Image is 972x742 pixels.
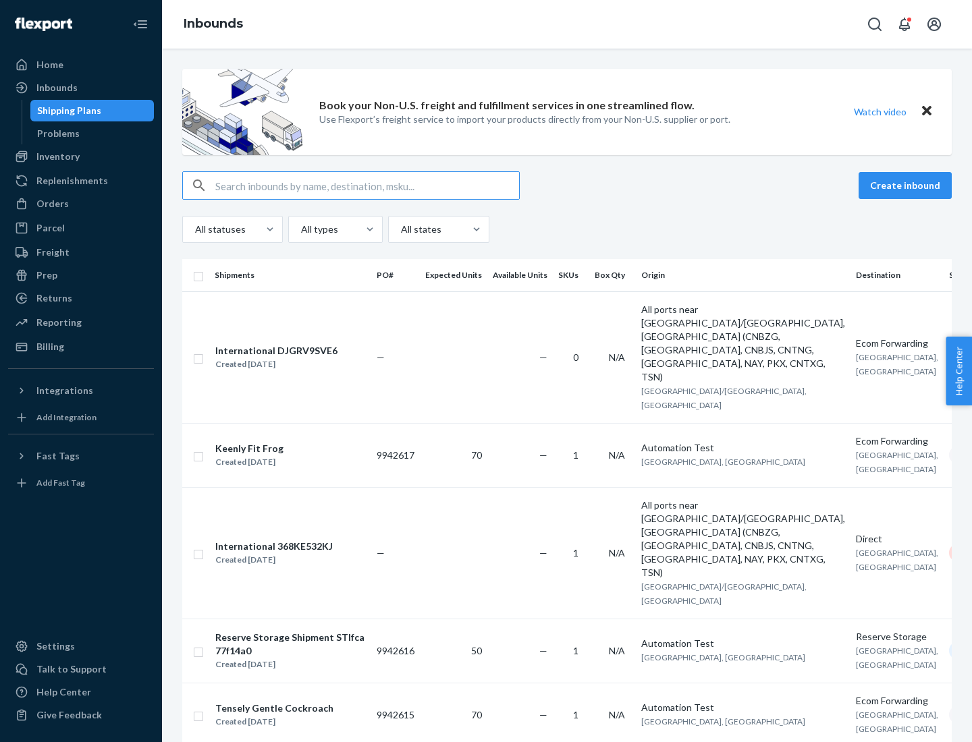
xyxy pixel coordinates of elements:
span: — [539,449,547,461]
div: Add Fast Tag [36,477,85,488]
a: Returns [8,287,154,309]
div: Freight [36,246,70,259]
a: Parcel [8,217,154,239]
div: Settings [36,639,75,653]
input: All statuses [194,223,195,236]
ol: breadcrumbs [173,5,254,44]
span: N/A [609,351,625,363]
div: Returns [36,291,72,305]
div: Automation Test [641,441,845,455]
button: Create inbound [859,172,952,199]
div: Reserve Storage Shipment STIfca77f14a0 [215,631,365,658]
span: 0 [573,351,578,363]
button: Close [918,102,936,121]
span: [GEOGRAPHIC_DATA]/[GEOGRAPHIC_DATA], [GEOGRAPHIC_DATA] [641,581,807,606]
a: Orders [8,193,154,215]
input: All types [300,223,301,236]
div: Automation Test [641,637,845,650]
a: Inventory [8,146,154,167]
a: Reporting [8,312,154,333]
span: N/A [609,645,625,656]
div: All ports near [GEOGRAPHIC_DATA]/[GEOGRAPHIC_DATA], [GEOGRAPHIC_DATA] (CNBZG, [GEOGRAPHIC_DATA], ... [641,498,845,579]
a: Replenishments [8,170,154,192]
span: — [539,709,547,720]
button: Fast Tags [8,445,154,467]
a: Inbounds [184,16,243,31]
div: Created [DATE] [215,715,333,729]
span: [GEOGRAPHIC_DATA], [GEOGRAPHIC_DATA] [856,450,938,474]
a: Add Integration [8,407,154,428]
span: [GEOGRAPHIC_DATA], [GEOGRAPHIC_DATA] [641,457,805,467]
td: 9942616 [371,619,420,683]
span: [GEOGRAPHIC_DATA], [GEOGRAPHIC_DATA] [856,646,938,670]
a: Talk to Support [8,658,154,680]
span: 70 [471,449,482,461]
div: Problems [37,127,80,140]
img: Flexport logo [15,18,72,31]
span: 1 [573,449,578,461]
span: N/A [609,449,625,461]
a: Problems [30,123,155,144]
div: International 368KE532KJ [215,540,333,553]
div: Direct [856,532,938,546]
div: Home [36,58,63,72]
span: N/A [609,547,625,559]
th: Available Units [487,259,553,291]
span: — [539,645,547,656]
span: [GEOGRAPHIC_DATA], [GEOGRAPHIC_DATA] [641,652,805,662]
div: Reserve Storage [856,630,938,644]
div: Reporting [36,316,82,329]
span: [GEOGRAPHIC_DATA], [GEOGRAPHIC_DATA] [856,352,938,376]
div: Automation Test [641,701,845,714]
div: Billing [36,340,64,353]
a: Shipping Plans [30,100,155,121]
div: Prep [36,268,57,282]
div: Ecom Forwarding [856,434,938,448]
th: Box Qty [589,259,636,291]
button: Open notifications [891,11,918,38]
div: Created [DATE] [215,658,365,671]
div: Ecom Forwarding [856,694,938,708]
th: SKUs [553,259,589,291]
div: Inbounds [36,81,78,94]
th: PO# [371,259,420,291]
div: Help Center [36,685,91,699]
a: Home [8,54,154,76]
span: 1 [573,547,578,559]
button: Close Navigation [127,11,154,38]
button: Help Center [946,337,972,405]
div: Orders [36,197,69,210]
span: — [377,351,385,363]
div: Add Integration [36,411,97,423]
div: Give Feedback [36,708,102,722]
span: 50 [471,645,482,656]
p: Book your Non-U.S. freight and fulfillment services in one streamlined flow. [319,98,695,113]
span: — [539,351,547,363]
span: [GEOGRAPHIC_DATA], [GEOGRAPHIC_DATA] [856,710,938,734]
a: Freight [8,241,154,263]
div: International DJGRV9SVE6 [215,344,337,358]
a: Add Fast Tag [8,472,154,494]
a: Help Center [8,681,154,703]
button: Watch video [845,102,915,121]
span: — [377,547,385,559]
div: All ports near [GEOGRAPHIC_DATA]/[GEOGRAPHIC_DATA], [GEOGRAPHIC_DATA] (CNBZG, [GEOGRAPHIC_DATA], ... [641,303,845,384]
td: 9942617 [371,423,420,487]
div: Integrations [36,384,93,397]
input: Search inbounds by name, destination, msku... [215,172,519,199]
a: Prep [8,264,154,286]
th: Expected Units [420,259,487,291]
a: Billing [8,336,154,358]
span: 1 [573,709,578,720]
span: 70 [471,709,482,720]
p: Use Flexport’s freight service to import your products directly from your Non-U.S. supplier or port. [319,113,730,126]
div: Parcel [36,221,65,235]
button: Open account menu [921,11,948,38]
div: Keenly Fit Frog [215,442,283,455]
div: Created [DATE] [215,358,337,371]
span: [GEOGRAPHIC_DATA]/[GEOGRAPHIC_DATA], [GEOGRAPHIC_DATA] [641,386,807,410]
div: Inventory [36,150,80,163]
th: Destination [850,259,944,291]
a: Inbounds [8,77,154,98]
span: [GEOGRAPHIC_DATA], [GEOGRAPHIC_DATA] [641,716,805,726]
